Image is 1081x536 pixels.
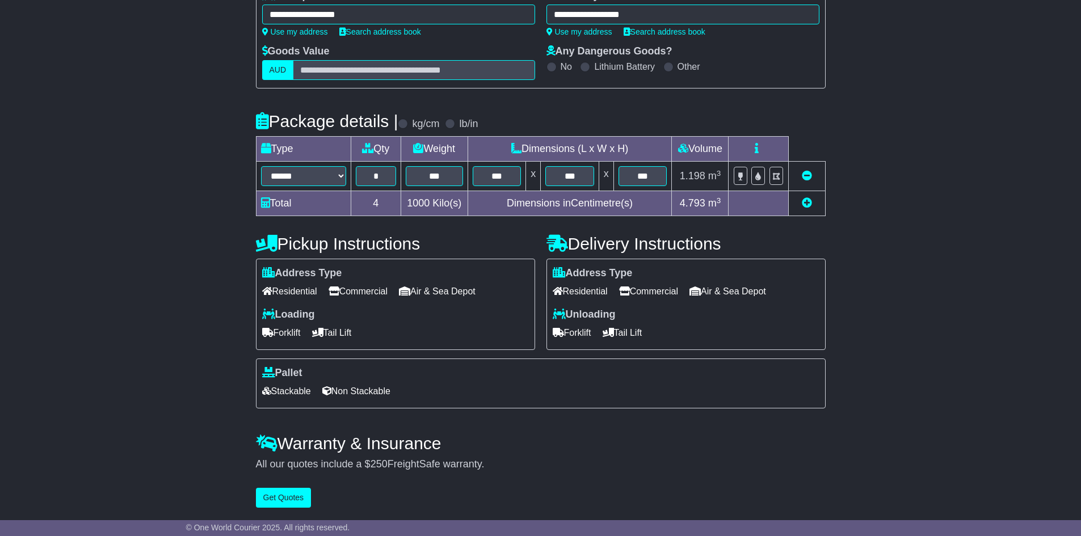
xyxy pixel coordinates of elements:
[312,324,352,341] span: Tail Lift
[262,324,301,341] span: Forklift
[594,61,655,72] label: Lithium Battery
[459,118,478,130] label: lb/in
[256,458,826,471] div: All our quotes include a $ FreightSafe warranty.
[412,118,439,130] label: kg/cm
[262,60,294,80] label: AUD
[256,112,398,130] h4: Package details |
[802,170,812,182] a: Remove this item
[262,45,330,58] label: Goods Value
[599,162,613,191] td: x
[256,191,351,216] td: Total
[256,434,826,453] h4: Warranty & Insurance
[708,197,721,209] span: m
[678,61,700,72] label: Other
[262,309,315,321] label: Loading
[468,137,672,162] td: Dimensions (L x W x H)
[680,170,705,182] span: 1.198
[256,234,535,253] h4: Pickup Instructions
[262,382,311,400] span: Stackable
[802,197,812,209] a: Add new item
[339,27,421,36] a: Search address book
[256,488,312,508] button: Get Quotes
[546,27,612,36] a: Use my address
[603,324,642,341] span: Tail Lift
[717,196,721,205] sup: 3
[553,324,591,341] span: Forklift
[256,137,351,162] td: Type
[262,267,342,280] label: Address Type
[553,309,616,321] label: Unloading
[262,27,328,36] a: Use my address
[401,137,468,162] td: Weight
[322,382,390,400] span: Non Stackable
[708,170,721,182] span: m
[689,282,766,300] span: Air & Sea Depot
[546,45,672,58] label: Any Dangerous Goods?
[624,27,705,36] a: Search address book
[351,137,401,162] td: Qty
[561,61,572,72] label: No
[680,197,705,209] span: 4.793
[351,191,401,216] td: 4
[526,162,541,191] td: x
[262,367,302,379] label: Pallet
[401,191,468,216] td: Kilo(s)
[262,282,317,300] span: Residential
[717,169,721,178] sup: 3
[672,137,729,162] td: Volume
[546,234,826,253] h4: Delivery Instructions
[371,458,388,470] span: 250
[186,523,350,532] span: © One World Courier 2025. All rights reserved.
[407,197,430,209] span: 1000
[553,282,608,300] span: Residential
[468,191,672,216] td: Dimensions in Centimetre(s)
[619,282,678,300] span: Commercial
[329,282,388,300] span: Commercial
[553,267,633,280] label: Address Type
[399,282,476,300] span: Air & Sea Depot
